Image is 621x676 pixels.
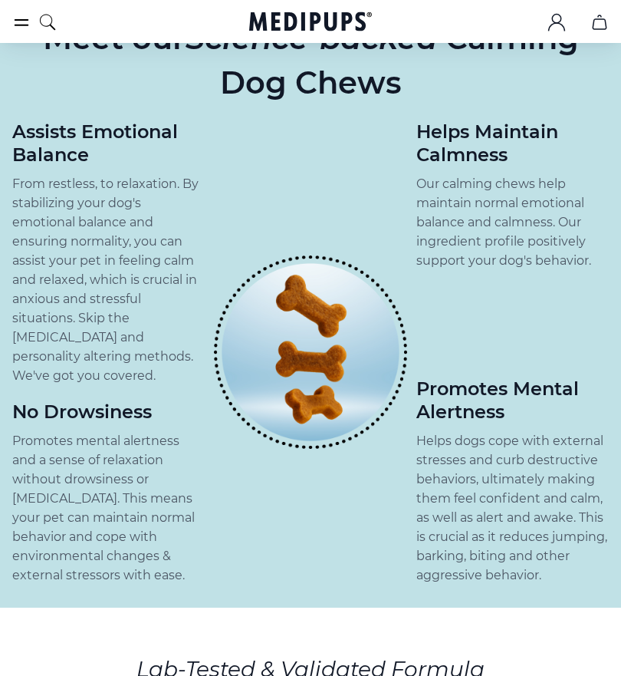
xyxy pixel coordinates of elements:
[249,10,372,36] a: Medipups
[581,4,618,41] button: cart
[416,174,609,270] p: Our calming chews help maintain normal emotional balance and calmness. Our ingredient profile pos...
[214,256,406,448] img: Calming Dog Chews
[12,431,205,585] p: Promotes mental alertness and a sense of relaxation without drowsiness or [MEDICAL_DATA]. This me...
[12,401,205,424] h4: No Drowsiness
[12,13,31,31] button: burger-menu
[38,3,57,41] button: search
[538,4,575,41] button: account
[186,19,437,57] i: Science-backed
[416,431,609,585] p: Helps dogs cope with external stresses and curb destructive behaviors, ultimately making them fee...
[12,174,205,385] p: From restless, to relaxation. By stabilizing your dog's emotional balance and ensuring normality,...
[12,120,205,167] h4: Assists Emotional Balance
[416,378,609,424] h4: Promotes Mental Alertness
[12,16,609,105] h2: Meet our Calming Dog Chews
[416,120,609,167] h4: Helps Maintain Calmness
